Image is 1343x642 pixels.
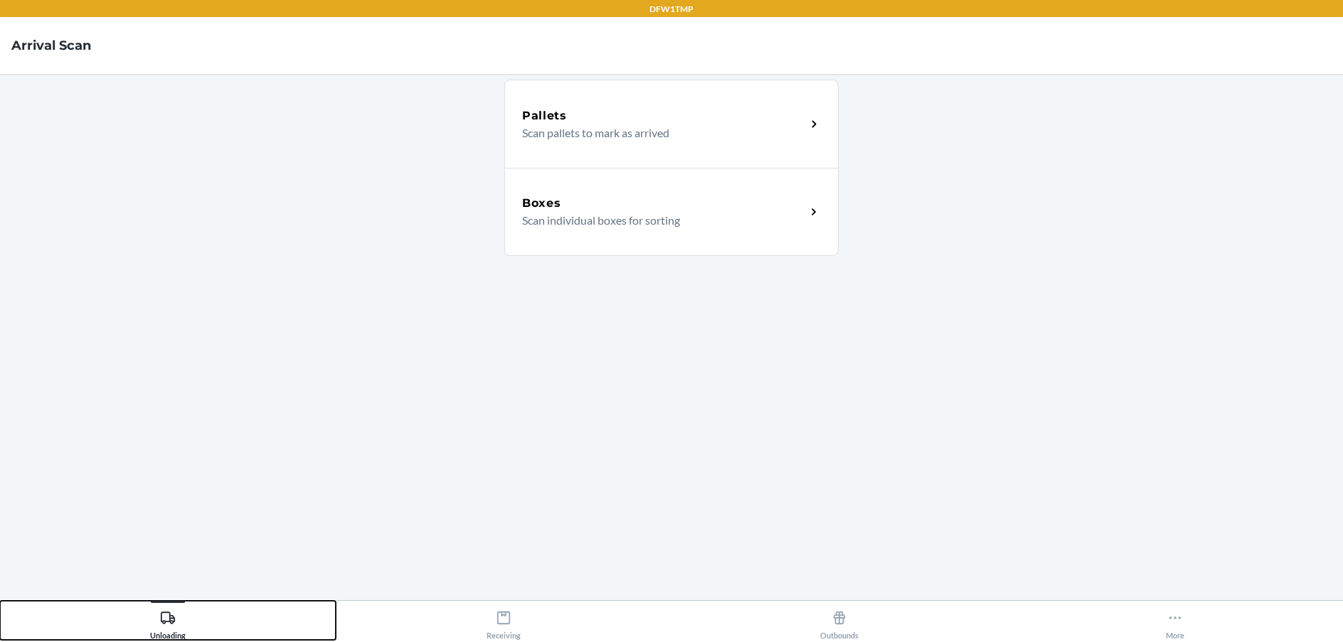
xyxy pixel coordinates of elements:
p: DFW1TMP [649,3,694,16]
a: BoxesScan individual boxes for sorting [504,168,839,256]
div: Receiving [487,604,521,640]
p: Scan pallets to mark as arrived [522,124,795,141]
div: Unloading [150,604,186,640]
h4: Arrival Scan [11,36,91,55]
p: Scan individual boxes for sorting [522,212,795,229]
div: More [1166,604,1184,640]
a: PalletsScan pallets to mark as arrived [504,80,839,168]
div: Outbounds [820,604,859,640]
h5: Pallets [522,107,567,124]
button: Receiving [336,601,671,640]
button: Outbounds [671,601,1007,640]
h5: Boxes [522,195,561,212]
button: More [1007,601,1343,640]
